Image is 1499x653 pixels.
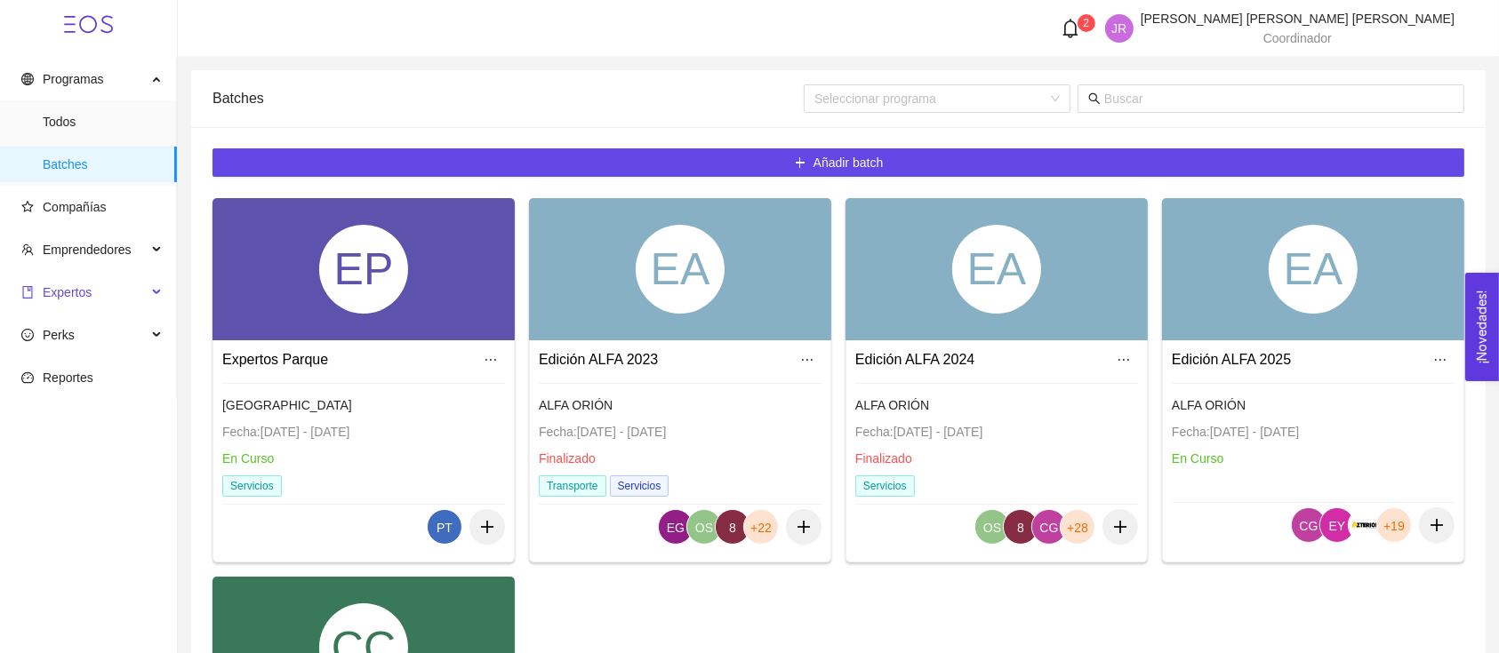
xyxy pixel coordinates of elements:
span: OS [983,510,1001,545]
button: plus [786,509,822,545]
button: ellipsis [1110,346,1138,374]
span: plus [469,519,505,535]
span: +28 [1067,510,1088,545]
span: Reportes [43,370,93,385]
span: ALFA ORIÓN [1172,398,1246,412]
div: EA [952,225,1041,314]
span: Servicios [855,475,915,497]
span: En Curso [1172,451,1223,466]
input: Buscar [1104,89,1454,108]
span: 8 [729,510,736,545]
button: ellipsis [477,346,505,374]
a: Expertos Parque [222,352,328,367]
img: 1647996928733-Azterion%20logo%20B.png [1349,508,1383,542]
button: plusAñadir batch [212,148,1464,177]
a: Edición ALFA 2024 [855,352,974,367]
span: global [21,73,34,85]
span: Fecha: [DATE] - [DATE] [222,425,349,439]
span: Finalizado [855,451,912,466]
span: Coordinador [1263,31,1332,45]
span: 2 [1083,17,1089,29]
span: plus [1419,517,1455,533]
a: Edición ALFA 2023 [539,352,658,367]
span: team [21,243,34,256]
div: EP [319,225,408,314]
span: Servicios [610,475,669,497]
div: EA [636,225,725,314]
span: +19 [1383,508,1405,544]
button: ellipsis [793,346,822,374]
span: EY [1329,508,1346,544]
span: Perks [43,328,75,342]
span: ALFA ORIÓN [539,398,613,412]
span: PT [437,510,453,545]
span: Batches [43,147,163,182]
span: smile [21,329,34,341]
span: Programas [43,72,103,86]
button: Open Feedback Widget [1465,273,1499,381]
button: plus [469,509,505,545]
button: plus [1102,509,1138,545]
span: Emprendedores [43,243,132,257]
span: Fecha: [DATE] - [DATE] [539,425,666,439]
div: EA [1269,225,1358,314]
span: EG [667,510,685,545]
button: ellipsis [1426,346,1455,374]
span: plus [794,156,806,171]
span: dashboard [21,371,34,384]
span: Todos [43,104,163,139]
span: Fecha: [DATE] - [DATE] [855,425,982,439]
span: Compañías [43,200,107,214]
span: Expertos [43,285,92,299]
span: [PERSON_NAME] [PERSON_NAME] [PERSON_NAME] [1141,12,1455,26]
span: plus [786,519,822,535]
span: +22 [750,510,772,545]
span: CG [1040,510,1059,545]
div: Batches [212,73,804,123]
span: ALFA ORIÓN [855,398,929,412]
span: ellipsis [477,353,504,367]
span: Transporte [539,475,606,497]
span: ellipsis [1427,353,1454,367]
span: ellipsis [794,353,821,367]
span: search [1088,92,1101,105]
span: ellipsis [1110,353,1137,367]
span: 8 [1017,510,1024,545]
span: Servicios [222,475,282,497]
span: Finalizado [539,451,596,466]
button: plus [1419,507,1455,543]
span: [GEOGRAPHIC_DATA] [222,398,352,412]
span: plus [1102,519,1138,535]
span: Fecha: [DATE] - [DATE] [1172,425,1299,439]
span: OS [695,510,713,545]
span: star [21,201,34,213]
a: Edición ALFA 2025 [1172,352,1291,367]
span: CG [1300,508,1319,544]
span: JR [1111,14,1126,43]
span: bell [1061,19,1080,38]
span: En Curso [222,451,274,466]
sup: 2 [1078,14,1095,32]
span: book [21,286,34,299]
span: Añadir batch [814,153,884,172]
